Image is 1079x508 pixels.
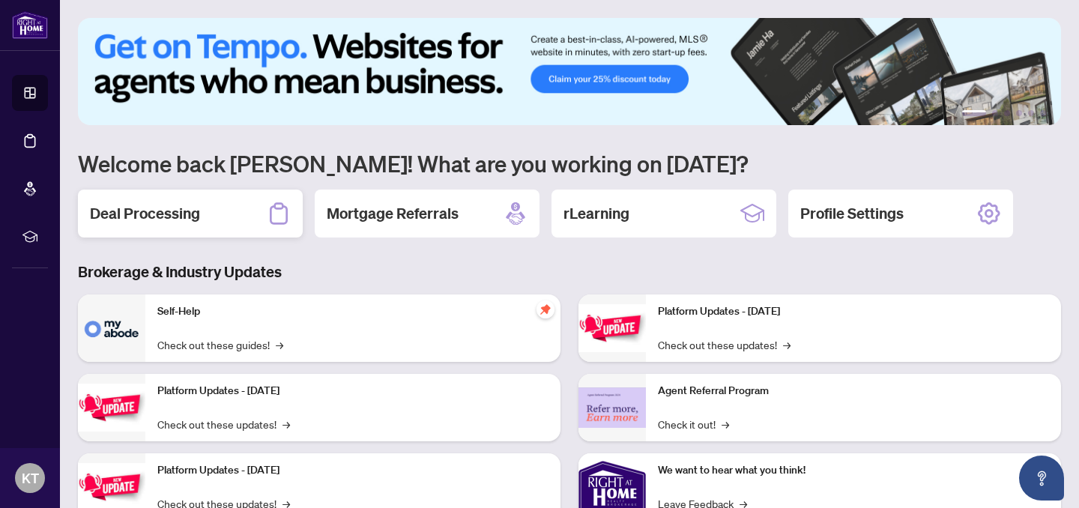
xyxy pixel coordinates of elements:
[78,384,145,431] img: Platform Updates - September 16, 2025
[658,416,729,432] a: Check it out!→
[962,110,986,116] button: 1
[1028,110,1034,116] button: 5
[12,11,48,39] img: logo
[658,336,791,353] a: Check out these updates!→
[78,18,1061,125] img: Slide 0
[800,203,904,224] h2: Profile Settings
[78,294,145,362] img: Self-Help
[658,383,1049,399] p: Agent Referral Program
[783,336,791,353] span: →
[157,303,548,320] p: Self-Help
[78,149,1061,178] h1: Welcome back [PERSON_NAME]! What are you working on [DATE]?
[992,110,998,116] button: 2
[578,304,646,351] img: Platform Updates - June 23, 2025
[1016,110,1022,116] button: 4
[563,203,629,224] h2: rLearning
[22,468,39,489] span: KT
[282,416,290,432] span: →
[157,416,290,432] a: Check out these updates!→
[90,203,200,224] h2: Deal Processing
[157,462,548,479] p: Platform Updates - [DATE]
[722,416,729,432] span: →
[537,300,554,318] span: pushpin
[276,336,283,353] span: →
[578,387,646,429] img: Agent Referral Program
[1004,110,1010,116] button: 3
[1040,110,1046,116] button: 6
[1019,456,1064,501] button: Open asap
[157,383,548,399] p: Platform Updates - [DATE]
[78,261,1061,282] h3: Brokerage & Industry Updates
[658,303,1049,320] p: Platform Updates - [DATE]
[327,203,459,224] h2: Mortgage Referrals
[157,336,283,353] a: Check out these guides!→
[658,462,1049,479] p: We want to hear what you think!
